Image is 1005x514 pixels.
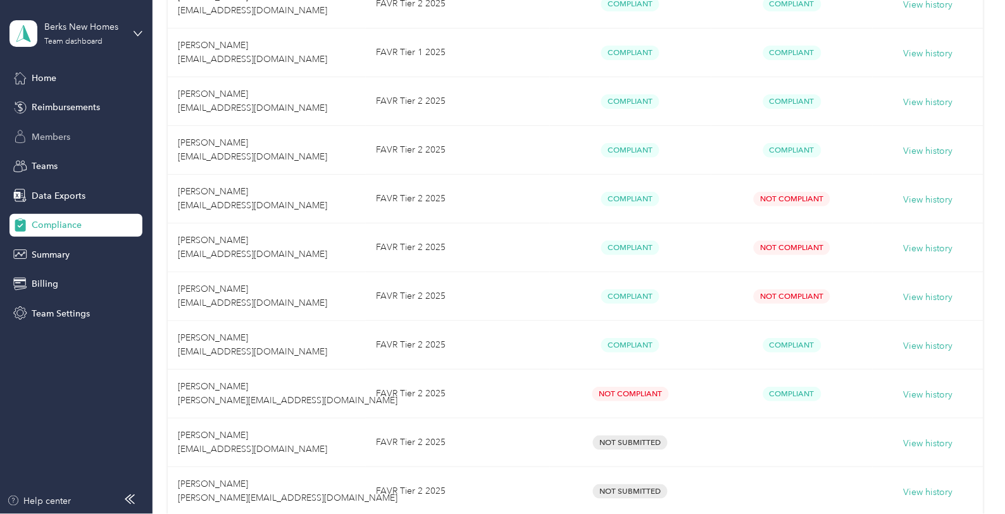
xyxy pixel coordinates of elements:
span: [PERSON_NAME] [EMAIL_ADDRESS][DOMAIN_NAME] [178,284,327,308]
span: Compliant [601,241,659,255]
span: Teams [32,160,58,173]
button: View history [903,339,952,353]
span: Compliant [763,387,821,401]
span: [PERSON_NAME] [EMAIL_ADDRESS][DOMAIN_NAME] [178,332,327,357]
td: FAVR Tier 1 2025 [366,28,549,77]
td: FAVR Tier 2 2025 [366,77,549,126]
span: Billing [32,277,58,291]
button: View history [903,437,952,451]
span: Compliant [763,338,821,353]
button: View history [903,291,952,304]
span: Compliant [601,94,659,109]
span: Compliant [601,289,659,304]
span: Compliance [32,218,82,232]
span: [PERSON_NAME] [EMAIL_ADDRESS][DOMAIN_NAME] [178,235,327,260]
iframe: Everlance-gr Chat Button Frame [934,443,1005,514]
span: Compliant [763,143,821,158]
span: [PERSON_NAME] [EMAIL_ADDRESS][DOMAIN_NAME] [178,137,327,162]
td: FAVR Tier 2 2025 [366,272,549,321]
span: [PERSON_NAME] [PERSON_NAME][EMAIL_ADDRESS][DOMAIN_NAME] [178,381,397,406]
div: Berks New Homes [44,20,123,34]
span: Compliant [601,192,659,206]
button: View history [903,388,952,402]
button: View history [903,96,952,110]
td: FAVR Tier 2 2025 [366,175,549,223]
span: Summary [32,248,70,261]
button: Help center [7,494,72,508]
td: FAVR Tier 2 2025 [366,370,549,418]
span: [PERSON_NAME] [EMAIL_ADDRESS][DOMAIN_NAME] [178,40,327,65]
span: Not Compliant [754,192,830,206]
span: Compliant [601,46,659,60]
span: Members [32,130,70,144]
button: View history [903,144,952,158]
span: Home [32,72,56,85]
span: Not Compliant [754,289,830,304]
td: FAVR Tier 2 2025 [366,223,549,272]
span: Not Submitted [593,436,668,450]
span: Compliant [601,338,659,353]
span: Data Exports [32,189,85,203]
span: [PERSON_NAME] [EMAIL_ADDRESS][DOMAIN_NAME] [178,186,327,211]
button: View history [903,47,952,61]
button: View history [903,486,952,499]
span: Compliant [763,46,821,60]
span: Team Settings [32,307,90,320]
span: [PERSON_NAME] [EMAIL_ADDRESS][DOMAIN_NAME] [178,89,327,113]
span: Not Submitted [593,484,668,499]
span: [PERSON_NAME] [EMAIL_ADDRESS][DOMAIN_NAME] [178,430,327,454]
td: FAVR Tier 2 2025 [366,321,549,370]
span: Not Compliant [754,241,830,255]
span: [PERSON_NAME] [PERSON_NAME][EMAIL_ADDRESS][DOMAIN_NAME] [178,479,397,503]
span: Reimbursements [32,101,100,114]
span: Not Compliant [592,387,669,401]
td: FAVR Tier 2 2025 [366,126,549,175]
span: Compliant [763,94,821,109]
span: Compliant [601,143,659,158]
td: FAVR Tier 2 2025 [366,418,549,467]
div: Team dashboard [44,38,103,46]
button: View history [903,193,952,207]
button: View history [903,242,952,256]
